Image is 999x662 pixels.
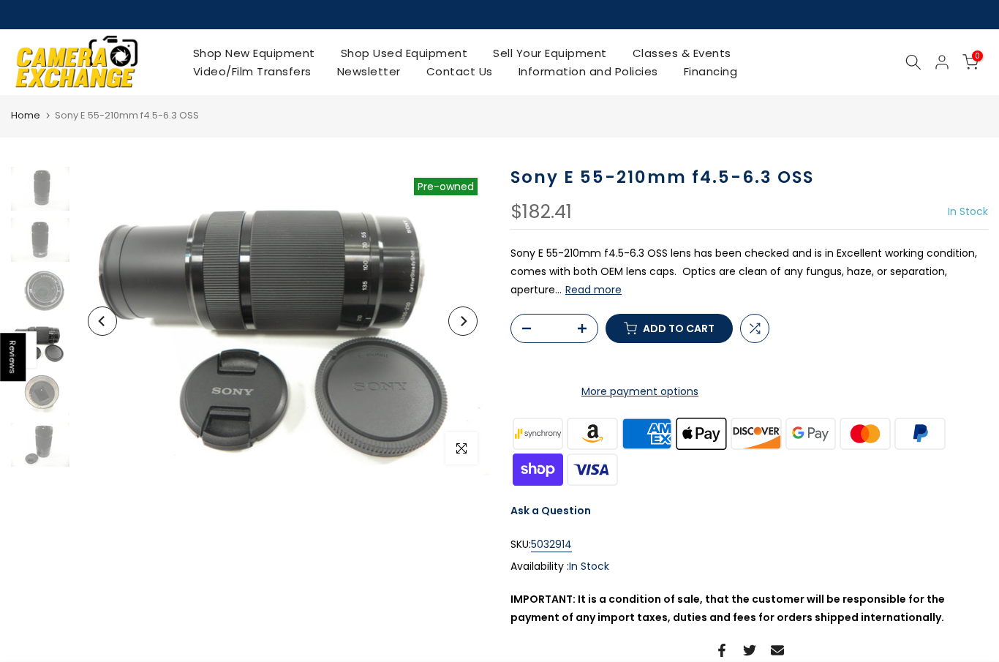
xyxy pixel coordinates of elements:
[565,451,620,487] img: visa
[565,415,620,451] img: amazon payments
[838,415,893,451] img: master
[510,535,988,554] div: SKU:
[180,44,328,62] a: Shop New Equipment
[671,62,750,80] a: Financing
[606,314,733,343] button: Add to cart
[619,44,744,62] a: Classes & Events
[180,62,324,80] a: Video/Film Transfers
[510,451,565,487] img: shopify pay
[771,642,784,659] a: Share on Email
[569,559,609,573] span: In Stock
[510,592,945,625] strong: IMPORTANT: It is a condition of sale, that the customer will be responsible for the payment of an...
[948,204,988,219] span: In Stock
[619,415,674,451] img: american express
[643,323,715,334] span: Add to cart
[448,306,478,336] button: Next
[962,54,979,70] a: 0
[11,108,40,123] a: Home
[510,167,988,188] h1: Sony E 55-210mm f4.5-6.3 OSS
[510,557,988,576] div: Availability :
[480,44,620,62] a: Sell Your Equipment
[88,306,117,336] button: Previous
[715,642,728,659] a: Share on Facebook
[972,50,983,61] span: 0
[510,244,988,300] p: Sony E 55-210mm f4.5-6.3 OSS lens has been checked and is in Excellent working condition, comes w...
[324,62,413,80] a: Newsletter
[510,503,591,518] a: Ask a Question
[328,44,480,62] a: Shop Used Equipment
[510,203,572,222] div: $182.41
[743,642,756,659] a: Share on Twitter
[413,62,505,80] a: Contact Us
[505,62,671,80] a: Information and Policies
[565,283,622,296] button: Read more
[531,537,572,552] chrome_annotation: 5032914
[55,108,199,122] span: Sony E 55-210mm f4.5-6.3 OSS
[510,383,769,401] a: More payment options
[783,415,838,451] img: google pay
[893,415,948,451] img: paypal
[674,415,729,451] img: apple pay
[729,415,784,451] img: discover
[510,415,565,451] img: synchrony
